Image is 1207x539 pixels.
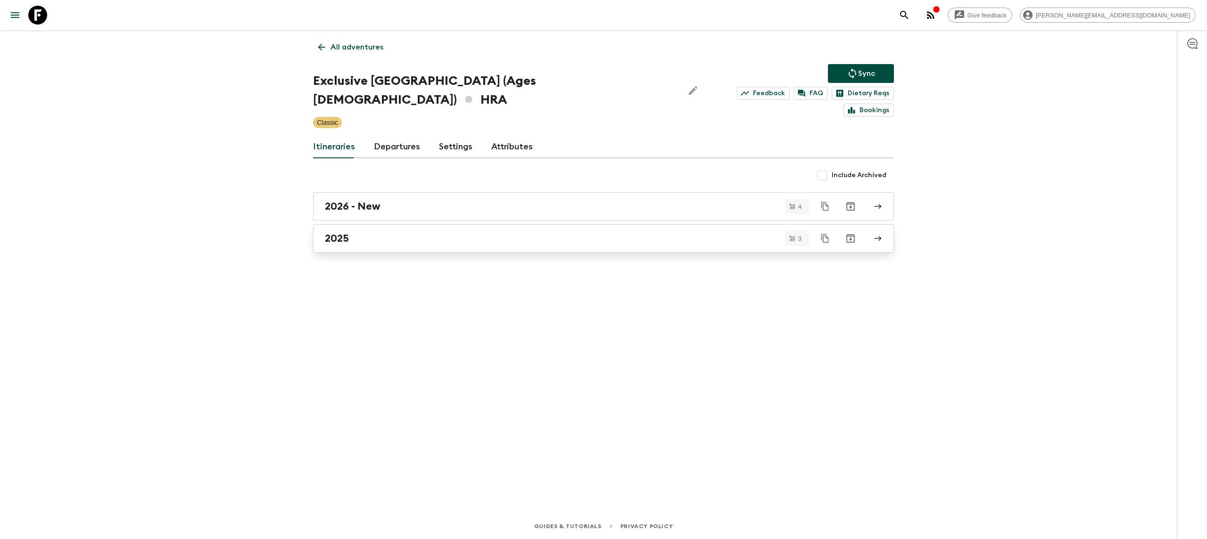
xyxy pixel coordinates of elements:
a: Dietary Reqs [832,87,894,100]
h2: 2025 [325,232,349,245]
span: 4 [793,204,807,210]
button: Sync adventure departures to the booking engine [828,64,894,83]
span: [PERSON_NAME][EMAIL_ADDRESS][DOMAIN_NAME] [1031,12,1195,19]
span: Give feedback [962,12,1012,19]
a: Bookings [843,104,894,117]
a: 2026 - New [313,192,894,220]
button: Duplicate [817,230,834,247]
div: [PERSON_NAME][EMAIL_ADDRESS][DOMAIN_NAME] [1020,8,1196,23]
span: 3 [793,236,807,242]
button: menu [6,6,25,24]
h2: 2026 - New [325,200,380,212]
p: Classic [317,118,338,127]
a: Departures [374,136,420,158]
p: Sync [858,68,875,79]
a: Guides & Tutorials [534,521,602,531]
button: Duplicate [817,198,834,215]
button: Archive [841,197,860,216]
a: 2025 [313,224,894,253]
a: Settings [439,136,472,158]
p: All adventures [331,41,383,53]
span: Include Archived [832,171,886,180]
button: search adventures [895,6,914,24]
a: Itineraries [313,136,355,158]
button: Edit Adventure Title [684,72,703,109]
button: Archive [841,229,860,248]
h1: Exclusive [GEOGRAPHIC_DATA] (Ages [DEMOGRAPHIC_DATA]) HRA [313,72,676,109]
a: Give feedback [948,8,1012,23]
a: Feedback [737,87,790,100]
a: Privacy Policy [620,521,673,531]
a: All adventures [313,38,389,57]
a: FAQ [794,87,828,100]
a: Attributes [491,136,533,158]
